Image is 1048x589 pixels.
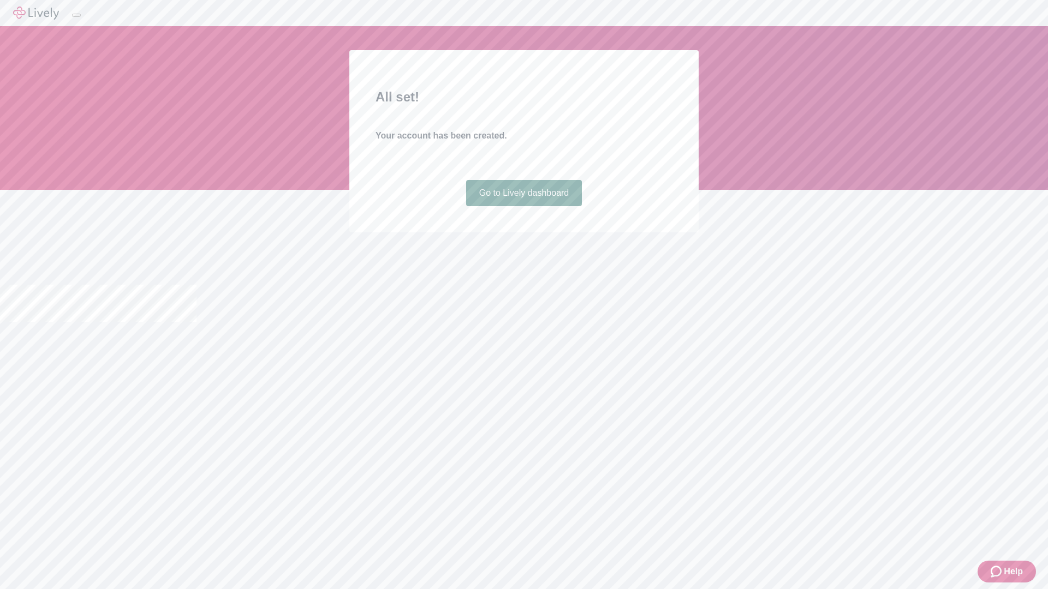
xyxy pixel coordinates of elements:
[376,129,672,142] h4: Your account has been created.
[991,565,1004,578] svg: Zendesk support icon
[466,180,582,206] a: Go to Lively dashboard
[13,7,59,20] img: Lively
[376,87,672,107] h2: All set!
[72,14,81,17] button: Log out
[978,561,1036,582] button: Zendesk support iconHelp
[1004,565,1023,578] span: Help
